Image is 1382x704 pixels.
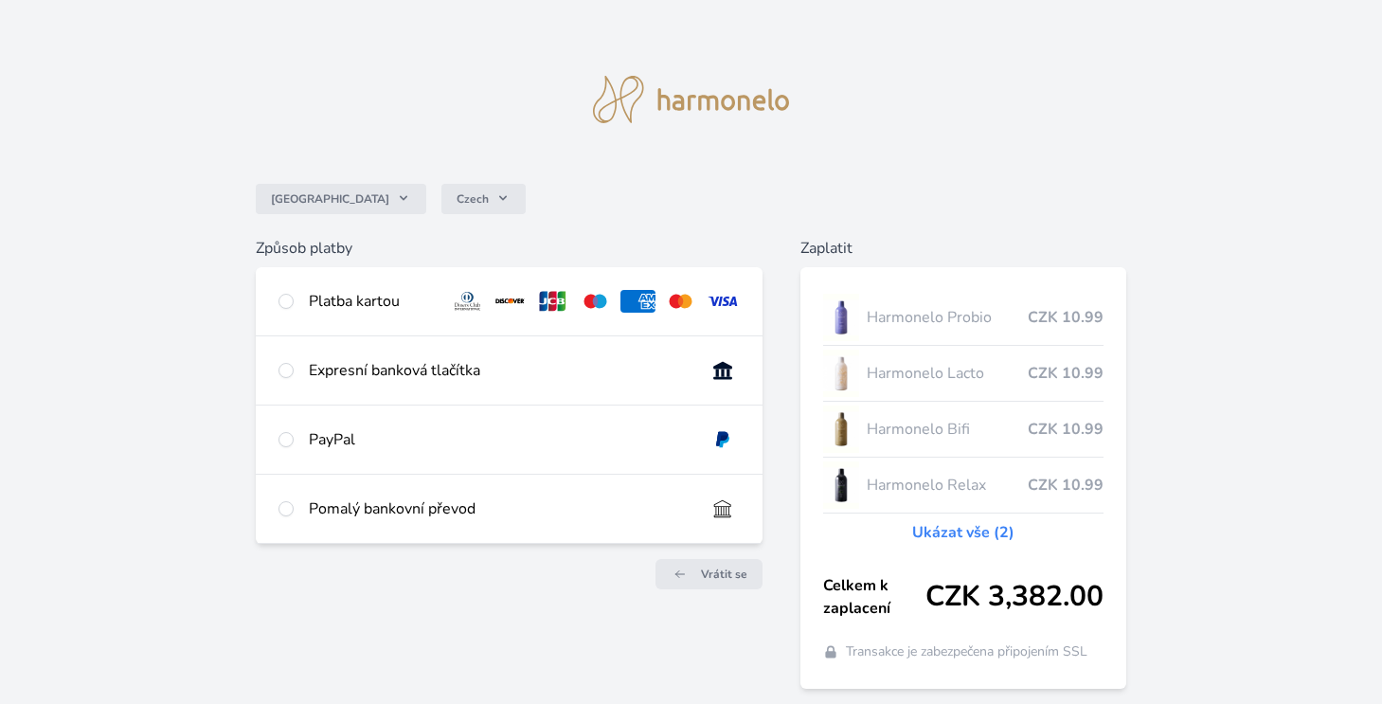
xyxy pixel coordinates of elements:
span: CZK 10.99 [1028,474,1104,496]
div: PayPal [309,428,691,451]
span: CZK 10.99 [1028,362,1104,385]
h6: Zaplatit [800,237,1126,260]
img: CLEAN_RELAX_se_stinem_x-lo.jpg [823,461,859,509]
span: Czech [457,191,489,207]
img: diners.svg [450,290,485,313]
span: CZK 3,382.00 [925,580,1104,614]
span: Transakce je zabezpečena připojením SSL [846,642,1087,661]
img: jcb.svg [535,290,570,313]
div: Platba kartou [309,290,435,313]
a: Ukázat vše (2) [912,521,1014,544]
div: Pomalý bankovní převod [309,497,691,520]
img: discover.svg [493,290,528,313]
img: CLEAN_LACTO_se_stinem_x-hi-lo.jpg [823,350,859,397]
span: CZK 10.99 [1028,418,1104,441]
span: CZK 10.99 [1028,306,1104,329]
img: paypal.svg [706,428,741,451]
span: Celkem k zaplacení [823,574,925,620]
span: Harmonelo Lacto [867,362,1028,385]
img: maestro.svg [578,290,613,313]
h6: Způsob platby [256,237,763,260]
img: onlineBanking_CZ.svg [706,359,741,382]
span: Vrátit se [701,567,747,582]
img: bankTransfer_IBAN.svg [706,497,741,520]
div: Expresní banková tlačítka [309,359,691,382]
img: amex.svg [620,290,655,313]
img: mc.svg [663,290,698,313]
a: Vrátit se [655,559,763,589]
button: Czech [441,184,526,214]
img: CLEAN_PROBIO_se_stinem_x-lo.jpg [823,294,859,341]
span: Harmonelo Relax [867,474,1028,496]
img: logo.svg [593,76,790,123]
button: [GEOGRAPHIC_DATA] [256,184,426,214]
img: CLEAN_BIFI_se_stinem_x-lo.jpg [823,406,859,453]
span: [GEOGRAPHIC_DATA] [271,191,389,207]
span: Harmonelo Bifi [867,418,1028,441]
img: visa.svg [706,290,741,313]
span: Harmonelo Probio [867,306,1028,329]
